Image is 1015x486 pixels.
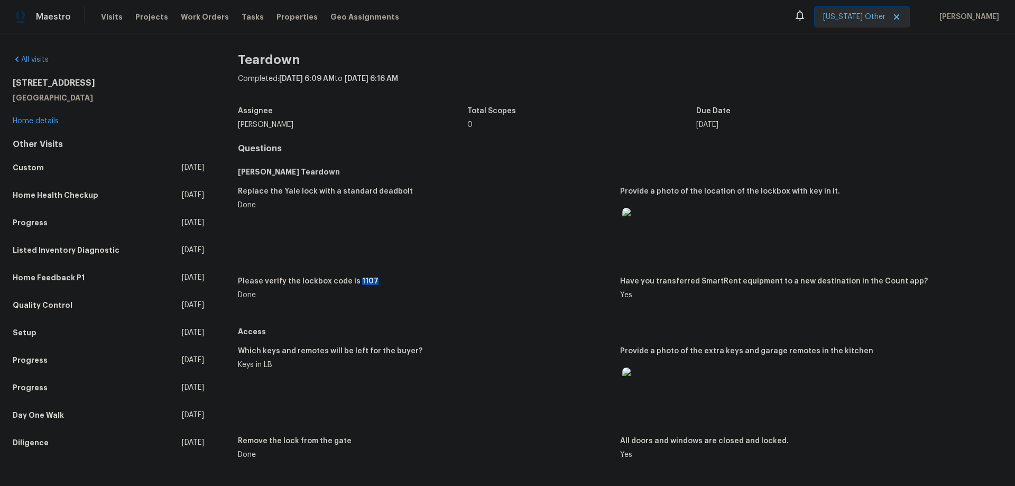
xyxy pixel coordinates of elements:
a: Home details [13,117,59,125]
h5: Due Date [696,107,731,115]
h5: Quality Control [13,300,72,310]
h2: Teardown [238,54,1002,65]
h5: Have you transferred SmartRent equipment to a new destination in the Count app? [620,278,928,285]
h5: Provide a photo of the extra keys and garage remotes in the kitchen [620,347,873,355]
span: [DATE] [182,355,204,365]
span: [PERSON_NAME] [935,12,999,22]
h5: Progress [13,355,48,365]
div: [DATE] [696,121,926,129]
span: [DATE] 6:16 AM [345,75,398,82]
h5: Which keys and remotes will be left for the buyer? [238,347,422,355]
h5: Progress [13,382,48,393]
h5: Assignee [238,107,273,115]
div: Keys in LB [238,361,612,369]
h5: Home Health Checkup [13,190,98,200]
div: [PERSON_NAME] [238,121,467,129]
div: 0 [467,121,697,129]
div: Completed: to [238,74,1002,101]
a: Progress[DATE] [13,378,204,397]
h5: Remove the lock from the gate [238,437,352,445]
h5: Replace the Yale lock with a standard deadbolt [238,188,413,195]
h5: [GEOGRAPHIC_DATA] [13,93,204,103]
span: [DATE] 6:09 AM [279,75,335,82]
span: Tasks [242,13,264,21]
div: Done [238,291,612,299]
span: Projects [135,12,168,22]
div: Done [238,451,612,459]
a: Setup[DATE] [13,323,204,342]
h5: Progress [13,217,48,228]
div: Yes [620,451,994,459]
span: Visits [101,12,123,22]
h4: Questions [238,143,1002,154]
a: Progress[DATE] [13,213,204,232]
span: [DATE] [182,327,204,338]
a: Day One Walk[DATE] [13,406,204,425]
a: Progress[DATE] [13,351,204,370]
h5: [PERSON_NAME] Teardown [238,167,1002,177]
span: [DATE] [182,300,204,310]
span: [DATE] [182,410,204,420]
span: [DATE] [182,272,204,283]
a: All visits [13,56,49,63]
span: [DATE] [182,382,204,393]
span: [DATE] [182,162,204,173]
h2: [STREET_ADDRESS] [13,78,204,88]
h5: Total Scopes [467,107,516,115]
h5: Diligence [13,437,49,448]
h5: Listed Inventory Diagnostic [13,245,119,255]
span: [US_STATE] Other [823,12,885,22]
h5: Day One Walk [13,410,64,420]
h5: All doors and windows are closed and locked. [620,437,789,445]
span: Maestro [36,12,71,22]
span: [DATE] [182,217,204,228]
span: [DATE] [182,437,204,448]
span: Properties [276,12,318,22]
h5: Custom [13,162,44,173]
a: Listed Inventory Diagnostic[DATE] [13,241,204,260]
a: Home Feedback P1[DATE] [13,268,204,287]
a: Home Health Checkup[DATE] [13,186,204,205]
h5: Home Feedback P1 [13,272,85,283]
span: [DATE] [182,245,204,255]
span: [DATE] [182,190,204,200]
a: Quality Control[DATE] [13,296,204,315]
h5: Setup [13,327,36,338]
div: Done [238,201,612,209]
h5: Please verify the lockbox code is 1107 [238,278,379,285]
div: Yes [620,291,994,299]
h5: Access [238,326,1002,337]
a: Custom[DATE] [13,158,204,177]
a: Diligence[DATE] [13,433,204,452]
h5: Provide a photo of the location of the lockbox with key in it. [620,188,840,195]
span: Geo Assignments [330,12,399,22]
div: Other Visits [13,139,204,150]
span: Work Orders [181,12,229,22]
